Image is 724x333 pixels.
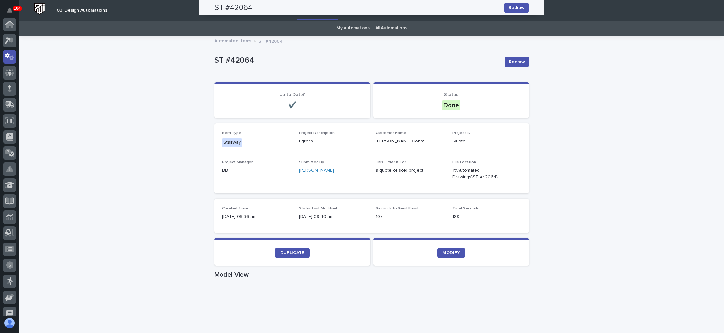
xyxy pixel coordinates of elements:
button: users-avatar [3,316,16,330]
span: Status [444,92,458,97]
p: ✔️ [222,101,362,109]
p: ST #42064 [258,37,283,44]
h2: 03. Design Automations [57,8,107,13]
a: DUPLICATE [275,248,310,258]
span: Created Time [222,207,248,210]
p: [PERSON_NAME] Const [376,138,445,145]
p: [DATE] 09:36 am [222,213,291,220]
span: Total Seconds [452,207,479,210]
button: Redraw [505,57,529,67]
div: Done [442,100,460,110]
a: My Automations [336,21,370,36]
p: BB [222,167,291,174]
p: ST #42064 [214,56,500,65]
h1: Model View [214,271,529,278]
p: Egress [299,138,368,145]
button: Notifications [3,4,16,17]
span: Project Manager [222,160,253,164]
span: File Location [452,160,476,164]
div: Stairway [222,138,242,147]
p: Quote [452,138,521,145]
: Y:\Automated Drawings\ST #42064\ [452,167,506,181]
p: a quote or sold project [376,167,445,174]
span: Seconds to Send Email [376,207,418,210]
span: This Order is For... [376,160,408,164]
span: Submitted By [299,160,324,164]
a: All Automations [375,21,407,36]
span: DUPLICATE [280,251,304,255]
span: Status Last Modified [299,207,337,210]
span: Item Type [222,131,241,135]
a: MODIFY [437,248,465,258]
p: 188 [452,213,521,220]
span: Up to Date? [279,92,305,97]
a: Automated Items [214,37,251,44]
a: [PERSON_NAME] [299,167,334,174]
p: [DATE] 09:40 am [299,213,368,220]
p: 104 [14,6,21,11]
span: Customer Name [376,131,406,135]
img: Workspace Logo [34,3,46,15]
span: MODIFY [442,251,460,255]
span: Project ID [452,131,471,135]
span: Redraw [509,59,525,65]
div: Notifications104 [8,8,16,18]
span: Project Description [299,131,335,135]
p: 107 [376,213,445,220]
